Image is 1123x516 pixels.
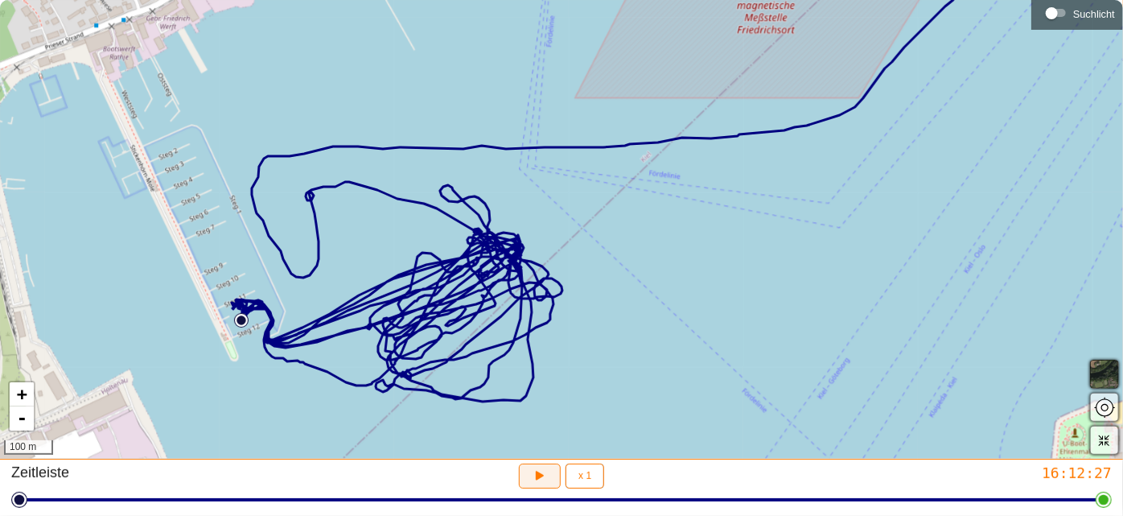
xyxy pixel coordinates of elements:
font: Zeitleiste [11,464,69,481]
font: + [17,384,27,404]
a: Vergrößern [10,382,34,407]
a: Herauszoomen [10,407,34,431]
font: 100 m [10,441,36,452]
img: PathStart.svg [234,313,249,328]
div: Suchlicht [1039,1,1115,25]
font: x 1 [578,470,591,481]
font: - [17,408,27,428]
button: x 1 [566,464,604,489]
font: Suchlicht [1073,8,1115,20]
font: 16:12:27 [1042,464,1112,481]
